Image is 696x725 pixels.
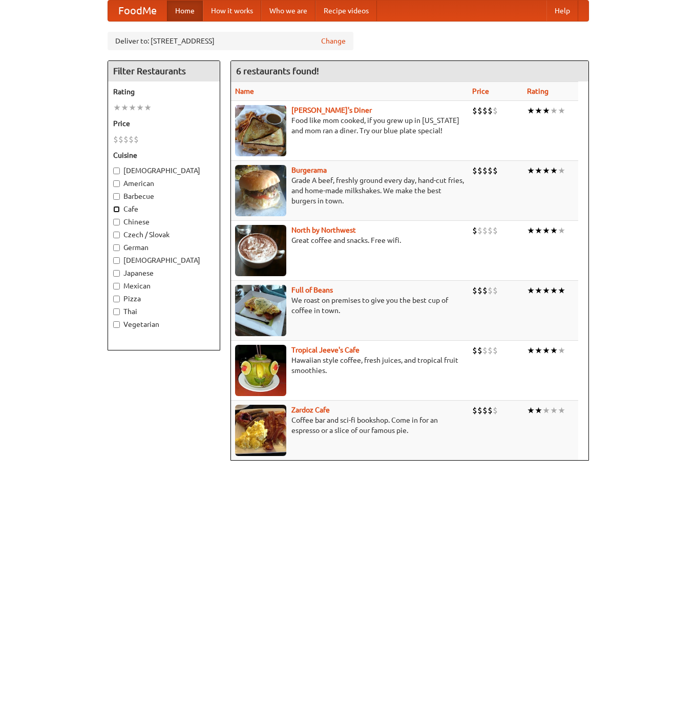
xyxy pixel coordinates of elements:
[315,1,377,21] a: Recipe videos
[113,180,120,187] input: American
[261,1,315,21] a: Who we are
[113,168,120,174] input: [DEMOGRAPHIC_DATA]
[121,102,129,113] li: ★
[113,306,215,317] label: Thai
[235,355,464,376] p: Hawaiian style coffee, fresh juices, and tropical fruit smoothies.
[113,87,215,97] h5: Rating
[113,255,215,265] label: [DEMOGRAPHIC_DATA]
[493,225,498,236] li: $
[558,405,565,416] li: ★
[113,321,120,328] input: Vegetarian
[113,257,120,264] input: [DEMOGRAPHIC_DATA]
[550,105,558,116] li: ★
[527,405,535,416] li: ★
[558,285,565,296] li: ★
[113,165,215,176] label: [DEMOGRAPHIC_DATA]
[235,105,286,156] img: sallys.jpg
[113,242,215,253] label: German
[488,225,493,236] li: $
[203,1,261,21] a: How it works
[291,346,360,354] a: Tropical Jeeve's Cafe
[527,165,535,176] li: ★
[472,345,477,356] li: $
[113,230,215,240] label: Czech / Slovak
[488,345,493,356] li: $
[550,285,558,296] li: ★
[535,165,542,176] li: ★
[235,87,254,95] a: Name
[477,405,482,416] li: $
[535,405,542,416] li: ★
[235,405,286,456] img: zardoz.jpg
[493,405,498,416] li: $
[477,345,482,356] li: $
[482,165,488,176] li: $
[291,106,372,114] a: [PERSON_NAME]'s Diner
[235,115,464,136] p: Food like mom cooked, if you grew up in [US_STATE] and mom ran a diner. Try our blue plate special!
[472,87,489,95] a: Price
[477,165,482,176] li: $
[472,285,477,296] li: $
[546,1,578,21] a: Help
[550,225,558,236] li: ★
[472,165,477,176] li: $
[488,285,493,296] li: $
[550,405,558,416] li: ★
[488,105,493,116] li: $
[235,415,464,436] p: Coffee bar and sci-fi bookshop. Come in for an espresso or a slice of our famous pie.
[542,165,550,176] li: ★
[535,285,542,296] li: ★
[488,165,493,176] li: $
[235,285,286,336] img: beans.jpg
[113,281,215,291] label: Mexican
[113,193,120,200] input: Barbecue
[477,105,482,116] li: $
[558,225,565,236] li: ★
[527,105,535,116] li: ★
[167,1,203,21] a: Home
[535,225,542,236] li: ★
[291,226,356,234] b: North by Northwest
[108,1,167,21] a: FoodMe
[113,102,121,113] li: ★
[113,319,215,329] label: Vegetarian
[235,295,464,316] p: We roast on premises to give you the best cup of coffee in town.
[527,345,535,356] li: ★
[235,345,286,396] img: jeeves.jpg
[113,134,118,145] li: $
[113,270,120,277] input: Japanese
[542,345,550,356] li: ★
[236,66,319,76] ng-pluralize: 6 restaurants found!
[113,178,215,189] label: American
[321,36,346,46] a: Change
[113,296,120,302] input: Pizza
[477,285,482,296] li: $
[235,165,286,216] img: burgerama.jpg
[493,105,498,116] li: $
[558,105,565,116] li: ★
[291,286,333,294] a: Full of Beans
[477,225,482,236] li: $
[493,165,498,176] li: $
[113,217,215,227] label: Chinese
[108,32,353,50] div: Deliver to: [STREET_ADDRESS]
[542,105,550,116] li: ★
[113,118,215,129] h5: Price
[472,225,477,236] li: $
[144,102,152,113] li: ★
[482,285,488,296] li: $
[129,134,134,145] li: $
[558,165,565,176] li: ★
[291,166,327,174] a: Burgerama
[488,405,493,416] li: $
[535,105,542,116] li: ★
[113,283,120,289] input: Mexican
[558,345,565,356] li: ★
[129,102,136,113] li: ★
[134,134,139,145] li: $
[113,191,215,201] label: Barbecue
